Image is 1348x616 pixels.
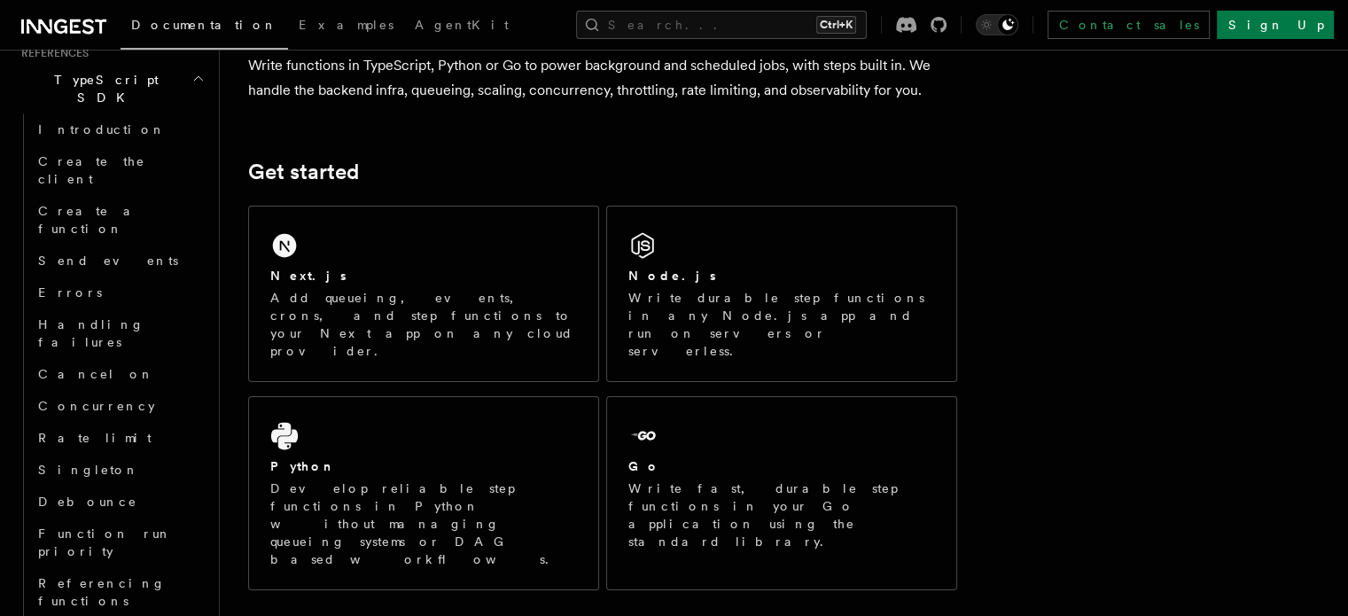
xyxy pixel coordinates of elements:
span: Handling failures [38,317,144,349]
h2: Node.js [628,267,716,285]
span: Rate limit [38,431,152,445]
span: Cancel on [38,367,154,381]
a: Debounce [31,486,208,518]
span: Function run priority [38,526,172,558]
span: Referencing functions [38,576,166,608]
span: Create a function [38,204,144,236]
span: Send events [38,253,178,268]
p: Write functions in TypeScript, Python or Go to power background and scheduled jobs, with steps bu... [248,53,957,103]
span: References [14,46,89,60]
a: Documentation [121,5,288,50]
a: Introduction [31,113,208,145]
a: Create a function [31,195,208,245]
p: Write fast, durable step functions in your Go application using the standard library. [628,480,935,550]
a: Examples [288,5,404,48]
a: Rate limit [31,422,208,454]
button: Toggle dark mode [976,14,1018,35]
p: Develop reliable step functions in Python without managing queueing systems or DAG based workflows. [270,480,577,568]
a: Send events [31,245,208,277]
a: Get started [248,160,359,184]
a: PythonDevelop reliable step functions in Python without managing queueing systems or DAG based wo... [248,396,599,590]
a: Create the client [31,145,208,195]
span: TypeScript SDK [14,71,191,106]
a: AgentKit [404,5,519,48]
h2: Python [270,457,336,475]
span: Singleton [38,463,139,477]
p: Write durable step functions in any Node.js app and run on servers or serverless. [628,289,935,360]
span: Debounce [38,495,137,509]
a: Node.jsWrite durable step functions in any Node.js app and run on servers or serverless. [606,206,957,382]
span: Examples [299,18,393,32]
kbd: Ctrl+K [816,16,856,34]
button: Search...Ctrl+K [576,11,867,39]
a: Singleton [31,454,208,486]
span: AgentKit [415,18,509,32]
a: Concurrency [31,390,208,422]
a: Function run priority [31,518,208,567]
a: GoWrite fast, durable step functions in your Go application using the standard library. [606,396,957,590]
a: Errors [31,277,208,308]
h2: Next.js [270,267,347,285]
span: Documentation [131,18,277,32]
p: Add queueing, events, crons, and step functions to your Next app on any cloud provider. [270,289,577,360]
button: TypeScript SDK [14,64,208,113]
span: Create the client [38,154,145,186]
span: Concurrency [38,399,155,413]
span: Errors [38,285,102,300]
a: Cancel on [31,358,208,390]
h2: Go [628,457,660,475]
a: Handling failures [31,308,208,358]
a: Next.jsAdd queueing, events, crons, and step functions to your Next app on any cloud provider. [248,206,599,382]
span: Introduction [38,122,166,136]
a: Sign Up [1217,11,1334,39]
a: Contact sales [1048,11,1210,39]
